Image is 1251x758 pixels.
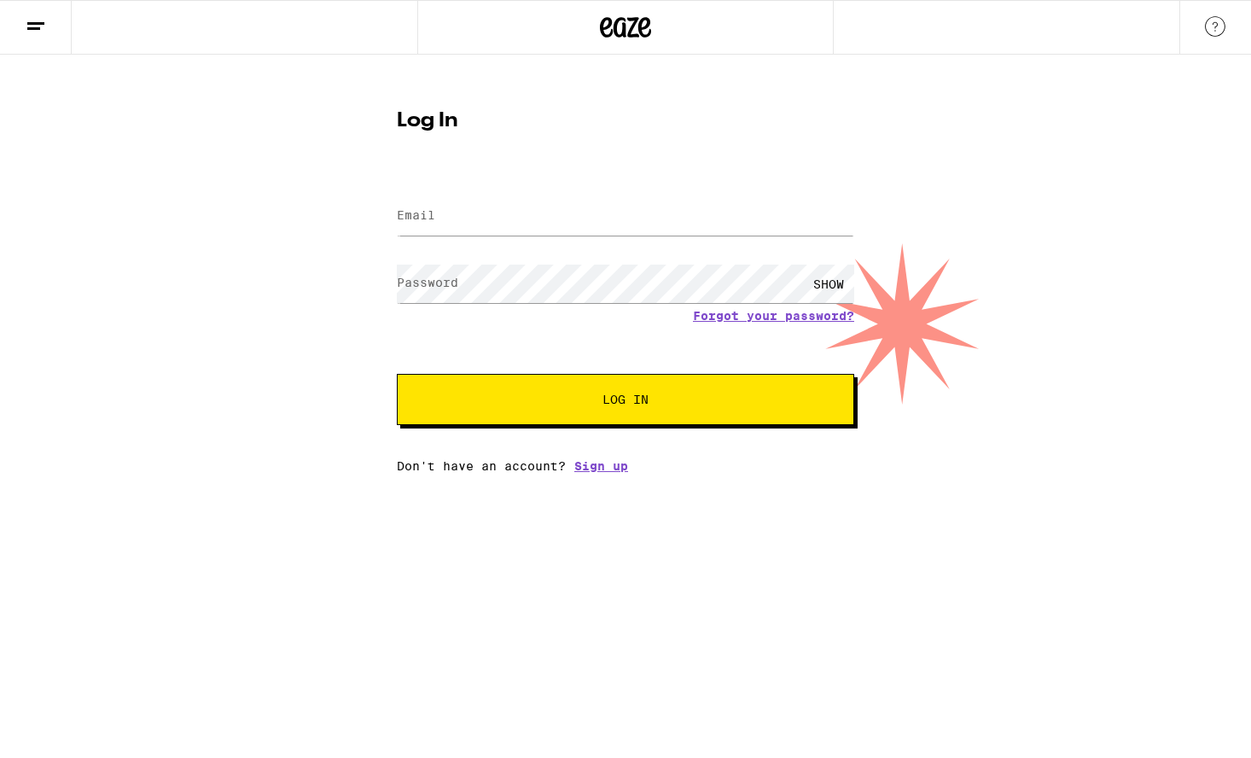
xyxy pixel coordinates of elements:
a: Sign up [574,459,628,473]
button: Log In [397,374,854,425]
label: Email [397,208,435,222]
label: Password [397,276,458,289]
div: Don't have an account? [397,459,854,473]
div: SHOW [803,265,854,303]
span: Log In [602,394,649,405]
a: Forgot your password? [693,309,854,323]
input: Email [397,197,854,236]
h1: Log In [397,111,854,131]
